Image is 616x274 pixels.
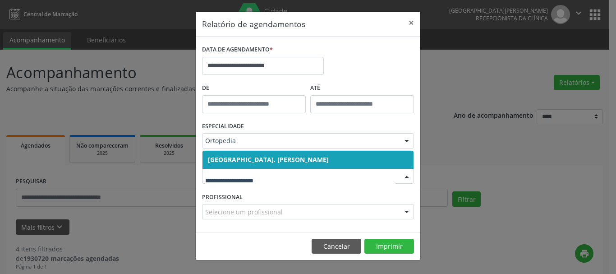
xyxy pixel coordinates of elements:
button: Imprimir [364,239,414,254]
label: ATÉ [310,81,414,95]
span: Ortopedia [205,136,395,145]
span: [GEOGRAPHIC_DATA]. [PERSON_NAME] [208,155,329,164]
button: Cancelar [312,239,361,254]
label: ESPECIALIDADE [202,120,244,134]
label: PROFISSIONAL [202,190,243,204]
span: Selecione um profissional [205,207,283,217]
button: Close [402,12,420,34]
label: DATA DE AGENDAMENTO [202,43,273,57]
label: De [202,81,306,95]
h5: Relatório de agendamentos [202,18,305,30]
